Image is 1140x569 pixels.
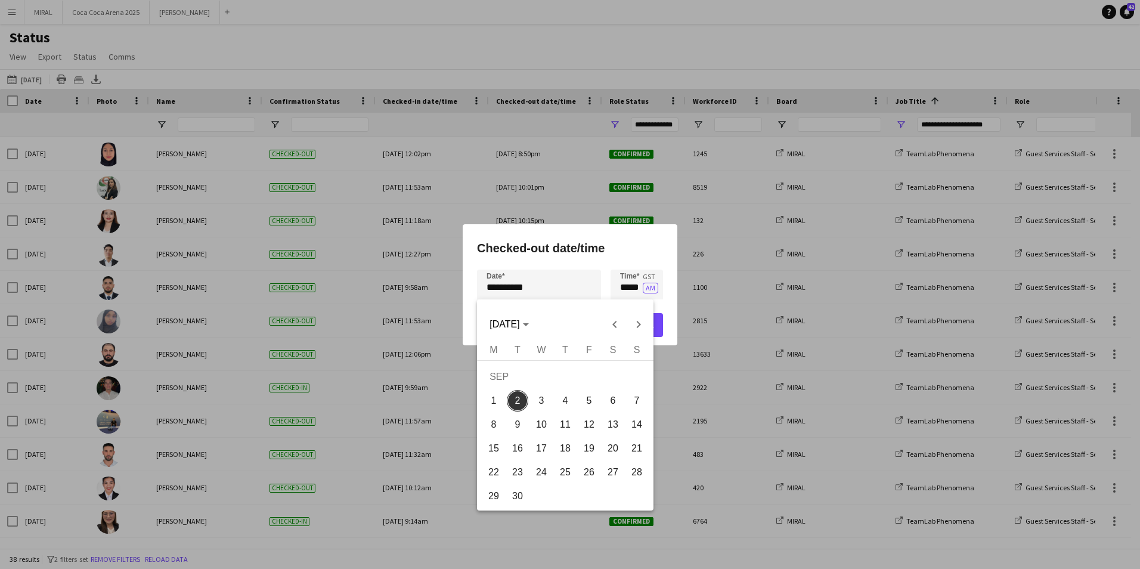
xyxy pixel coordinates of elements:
[626,390,648,412] span: 7
[602,438,624,459] span: 20
[625,460,649,484] button: 28-09-2025
[507,485,528,507] span: 30
[529,437,553,460] button: 17-09-2025
[531,414,552,435] span: 10
[601,460,625,484] button: 27-09-2025
[602,462,624,483] span: 27
[625,389,649,413] button: 07-09-2025
[482,460,506,484] button: 22-09-2025
[506,484,529,508] button: 30-09-2025
[482,365,649,389] td: SEP
[578,438,600,459] span: 19
[553,413,577,437] button: 11-09-2025
[537,345,546,355] span: W
[531,390,552,412] span: 3
[506,413,529,437] button: 09-09-2025
[625,413,649,437] button: 14-09-2025
[577,460,601,484] button: 26-09-2025
[634,345,640,355] span: S
[601,389,625,413] button: 06-09-2025
[626,414,648,435] span: 14
[507,390,528,412] span: 2
[553,389,577,413] button: 04-09-2025
[482,413,506,437] button: 08-09-2025
[554,462,576,483] span: 25
[490,345,497,355] span: M
[577,413,601,437] button: 12-09-2025
[578,390,600,412] span: 5
[601,437,625,460] button: 20-09-2025
[603,313,627,336] button: Previous month
[625,437,649,460] button: 21-09-2025
[626,462,648,483] span: 28
[531,438,552,459] span: 17
[578,414,600,435] span: 12
[553,460,577,484] button: 25-09-2025
[483,462,504,483] span: 22
[506,437,529,460] button: 16-09-2025
[602,414,624,435] span: 13
[577,389,601,413] button: 05-09-2025
[483,438,504,459] span: 15
[610,345,617,355] span: S
[602,390,624,412] span: 6
[577,437,601,460] button: 19-09-2025
[482,389,506,413] button: 01-09-2025
[515,345,521,355] span: T
[506,389,529,413] button: 02-09-2025
[601,413,625,437] button: 13-09-2025
[482,437,506,460] button: 15-09-2025
[507,438,528,459] span: 16
[586,345,592,355] span: F
[483,485,504,507] span: 29
[483,390,504,412] span: 1
[554,438,576,459] span: 18
[554,390,576,412] span: 4
[507,414,528,435] span: 9
[626,438,648,459] span: 21
[531,462,552,483] span: 24
[529,413,553,437] button: 10-09-2025
[562,345,568,355] span: T
[554,414,576,435] span: 11
[578,462,600,483] span: 26
[485,314,533,335] button: Choose month and year
[506,460,529,484] button: 23-09-2025
[482,484,506,508] button: 29-09-2025
[627,313,650,336] button: Next month
[553,437,577,460] button: 18-09-2025
[483,414,504,435] span: 8
[490,319,519,329] span: [DATE]
[529,460,553,484] button: 24-09-2025
[529,389,553,413] button: 03-09-2025
[507,462,528,483] span: 23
